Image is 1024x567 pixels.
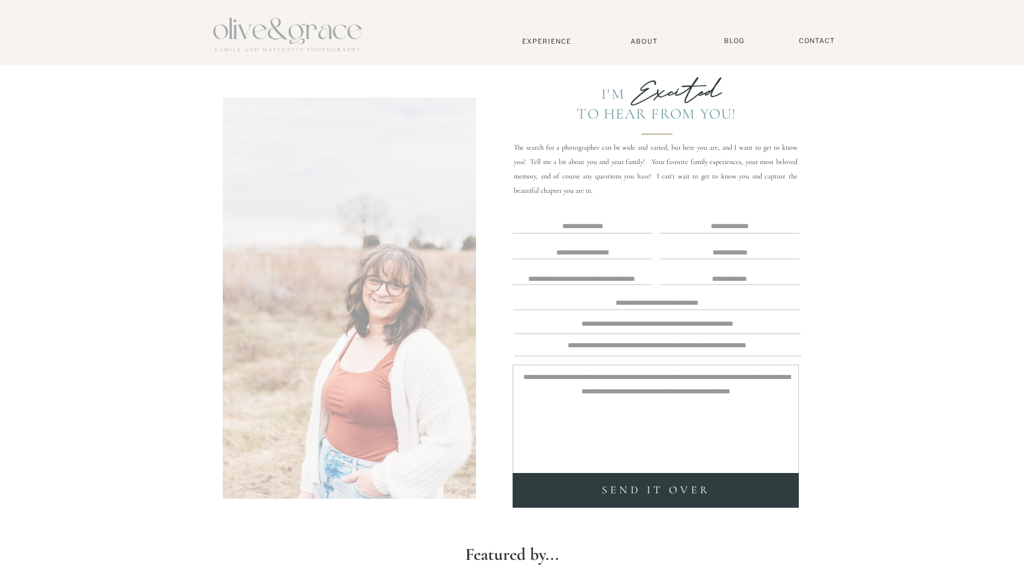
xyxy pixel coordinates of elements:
p: The search for a photographer can be wide and varied, but here you are, and I want to get to know... [514,140,798,184]
a: BLOG [719,37,749,46]
a: Experience [507,37,586,46]
div: I'm [583,85,625,103]
div: To Hear from you! [568,105,745,122]
a: SEND it over [516,481,796,500]
b: Excited [631,74,722,109]
a: Contact [793,37,841,46]
a: About [626,37,662,45]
